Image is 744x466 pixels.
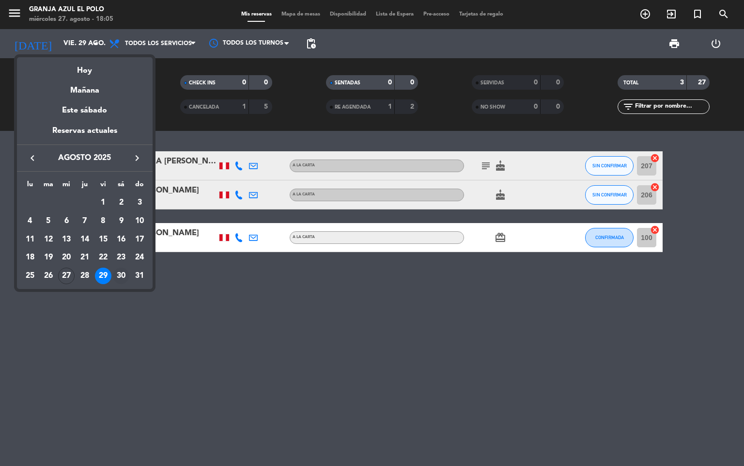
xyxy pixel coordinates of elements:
[58,268,75,284] div: 27
[113,213,129,229] div: 9
[21,249,39,267] td: 18 de agosto de 2025
[130,267,149,285] td: 31 de agosto de 2025
[40,268,57,284] div: 26
[17,77,153,97] div: Mañana
[131,213,148,229] div: 10
[39,179,58,194] th: martes
[40,231,57,248] div: 12
[131,194,148,211] div: 3
[76,249,94,267] td: 21 de agosto de 2025
[57,267,76,285] td: 27 de agosto de 2025
[94,194,112,212] td: 1 de agosto de 2025
[76,267,94,285] td: 28 de agosto de 2025
[130,194,149,212] td: 3 de agosto de 2025
[22,268,38,284] div: 25
[22,250,38,266] div: 18
[77,231,93,248] div: 14
[95,194,111,211] div: 1
[39,249,58,267] td: 19 de agosto de 2025
[131,231,148,248] div: 17
[17,57,153,77] div: Hoy
[39,230,58,249] td: 12 de agosto de 2025
[77,268,93,284] div: 28
[113,268,129,284] div: 30
[22,231,38,248] div: 11
[130,230,149,249] td: 17 de agosto de 2025
[41,152,128,164] span: agosto 2025
[77,213,93,229] div: 7
[21,230,39,249] td: 11 de agosto de 2025
[95,250,111,266] div: 22
[17,125,153,145] div: Reservas actuales
[57,230,76,249] td: 13 de agosto de 2025
[21,267,39,285] td: 25 de agosto de 2025
[94,267,112,285] td: 29 de agosto de 2025
[95,268,111,284] div: 29
[112,212,131,230] td: 9 de agosto de 2025
[58,250,75,266] div: 20
[21,194,94,212] td: AGO.
[76,212,94,230] td: 7 de agosto de 2025
[131,250,148,266] div: 24
[57,249,76,267] td: 20 de agosto de 2025
[130,179,149,194] th: domingo
[112,179,131,194] th: sábado
[57,212,76,230] td: 6 de agosto de 2025
[95,213,111,229] div: 8
[94,179,112,194] th: viernes
[112,230,131,249] td: 16 de agosto de 2025
[40,250,57,266] div: 19
[94,230,112,249] td: 15 de agosto de 2025
[95,231,111,248] div: 15
[58,231,75,248] div: 13
[22,213,38,229] div: 4
[113,194,129,211] div: 2
[76,179,94,194] th: jueves
[112,194,131,212] td: 2 de agosto de 2025
[128,152,146,164] button: keyboard_arrow_right
[40,213,57,229] div: 5
[131,152,143,164] i: keyboard_arrow_right
[21,212,39,230] td: 4 de agosto de 2025
[112,267,131,285] td: 30 de agosto de 2025
[21,179,39,194] th: lunes
[27,152,38,164] i: keyboard_arrow_left
[113,250,129,266] div: 23
[94,212,112,230] td: 8 de agosto de 2025
[94,249,112,267] td: 22 de agosto de 2025
[39,267,58,285] td: 26 de agosto de 2025
[58,213,75,229] div: 6
[113,231,129,248] div: 16
[17,97,153,124] div: Este sábado
[24,152,41,164] button: keyboard_arrow_left
[130,212,149,230] td: 10 de agosto de 2025
[39,212,58,230] td: 5 de agosto de 2025
[131,268,148,284] div: 31
[130,249,149,267] td: 24 de agosto de 2025
[77,250,93,266] div: 21
[112,249,131,267] td: 23 de agosto de 2025
[76,230,94,249] td: 14 de agosto de 2025
[57,179,76,194] th: miércoles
